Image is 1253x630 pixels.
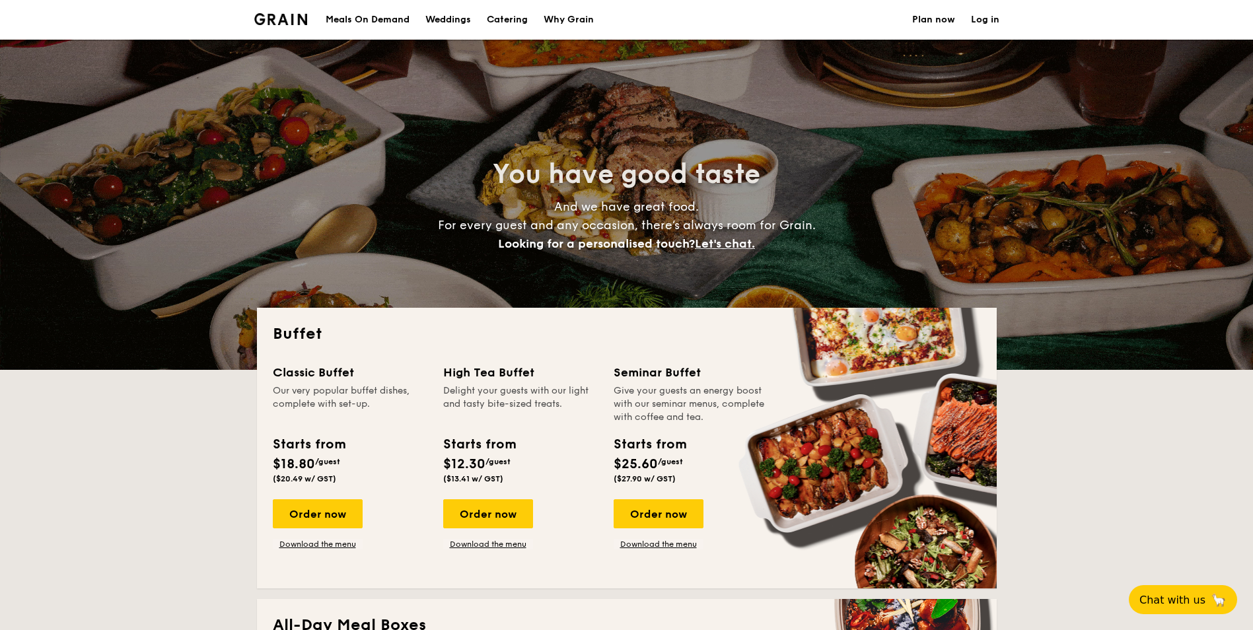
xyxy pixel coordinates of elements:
[614,435,686,454] div: Starts from
[315,457,340,466] span: /guest
[273,539,363,549] a: Download the menu
[614,539,703,549] a: Download the menu
[443,363,598,382] div: High Tea Buffet
[273,363,427,382] div: Classic Buffet
[498,236,695,251] span: Looking for a personalised touch?
[614,474,676,483] span: ($27.90 w/ GST)
[443,435,515,454] div: Starts from
[273,384,427,424] div: Our very popular buffet dishes, complete with set-up.
[443,384,598,424] div: Delight your guests with our light and tasty bite-sized treats.
[254,13,308,25] img: Grain
[614,384,768,424] div: Give your guests an energy boost with our seminar menus, complete with coffee and tea.
[273,499,363,528] div: Order now
[443,539,533,549] a: Download the menu
[254,13,308,25] a: Logotype
[614,456,658,472] span: $25.60
[273,435,345,454] div: Starts from
[1211,592,1227,608] span: 🦙
[614,363,768,382] div: Seminar Buffet
[1129,585,1237,614] button: Chat with us🦙
[614,499,703,528] div: Order now
[695,236,755,251] span: Let's chat.
[658,457,683,466] span: /guest
[443,474,503,483] span: ($13.41 w/ GST)
[485,457,511,466] span: /guest
[273,324,981,345] h2: Buffet
[273,456,315,472] span: $18.80
[438,199,816,251] span: And we have great food. For every guest and any occasion, there’s always room for Grain.
[493,158,760,190] span: You have good taste
[1139,594,1205,606] span: Chat with us
[443,499,533,528] div: Order now
[273,474,336,483] span: ($20.49 w/ GST)
[443,456,485,472] span: $12.30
